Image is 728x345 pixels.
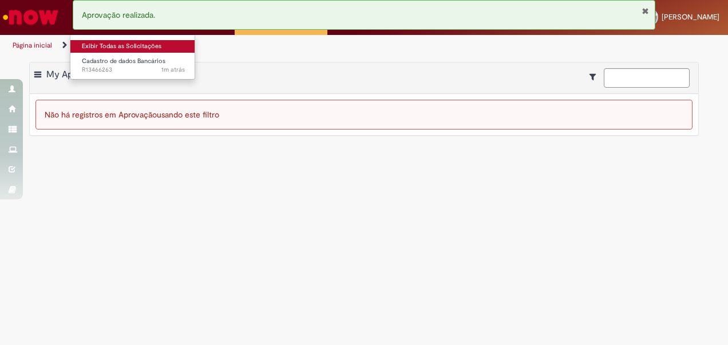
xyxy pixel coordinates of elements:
[9,35,477,56] ul: Trilhas de página
[82,57,165,65] span: Cadastro de dados Bancários
[161,65,185,74] span: 1m atrás
[70,40,196,53] a: Exibir Todas as Solicitações
[70,34,195,80] ul: Requisições
[82,65,185,75] span: R13466263
[1,6,60,29] img: ServiceNow
[82,10,155,20] span: Aprovação realizada.
[589,73,602,81] i: Mostrar filtros para: Suas Solicitações
[35,100,693,130] div: Não há registros em Aprovação
[161,65,185,74] time: 01/09/2025 08:32:08
[157,109,219,120] span: usando este filtro
[642,6,649,15] button: Fechar Notificação
[46,69,101,80] span: My Approvals
[662,12,719,22] span: [PERSON_NAME]
[13,41,52,50] a: Página inicial
[70,55,196,76] a: Aberto R13466263 : Cadastro de dados Bancários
